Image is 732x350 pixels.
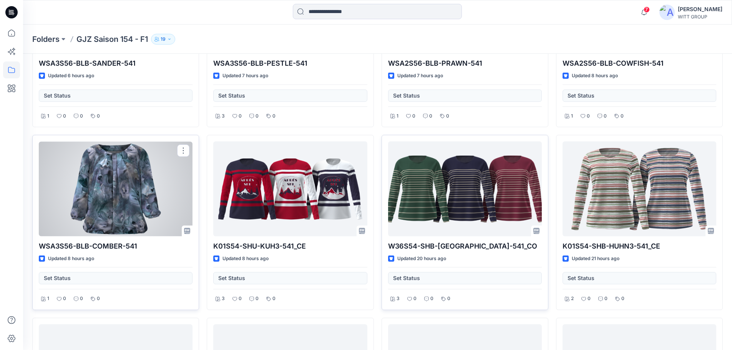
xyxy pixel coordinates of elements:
[80,112,83,120] p: 0
[97,295,100,303] p: 0
[222,112,225,120] p: 3
[587,112,590,120] p: 0
[63,295,66,303] p: 0
[222,72,268,80] p: Updated 7 hours ago
[621,112,624,120] p: 0
[678,5,722,14] div: [PERSON_NAME]
[161,35,166,43] p: 19
[429,112,432,120] p: 0
[604,295,608,303] p: 0
[388,58,542,69] p: WSA2S56-BLB-PRAWN-541
[604,112,607,120] p: 0
[388,141,542,236] a: W36S54-SHB-KUBA-541_CO
[397,72,443,80] p: Updated 7 hours ago
[412,112,415,120] p: 0
[397,255,446,263] p: Updated 20 hours ago
[47,295,49,303] p: 1
[222,255,269,263] p: Updated 8 hours ago
[80,295,83,303] p: 0
[572,255,619,263] p: Updated 21 hours ago
[76,34,148,45] p: GJZ Saison 154 - F1
[39,141,193,236] a: WSA3S56-BLB-COMBER-541
[397,295,400,303] p: 3
[213,241,367,252] p: K01S54-SHU-KUH3-541_CE
[39,241,193,252] p: WSA3S56-BLB-COMBER-541
[659,5,675,20] img: avatar
[397,112,398,120] p: 1
[32,34,60,45] a: Folders
[63,112,66,120] p: 0
[213,58,367,69] p: WSA3S56-BLB-PESTLE-541
[388,241,542,252] p: W36S54-SHB-[GEOGRAPHIC_DATA]-541_CO
[430,295,433,303] p: 0
[678,14,722,20] div: WITT GROUP
[563,58,716,69] p: WSA2S56-BLB-COWFISH-541
[239,112,242,120] p: 0
[47,112,49,120] p: 1
[222,295,225,303] p: 3
[272,112,276,120] p: 0
[97,112,100,120] p: 0
[563,241,716,252] p: K01S54-SHB-HUHN3-541_CE
[48,72,94,80] p: Updated 6 hours ago
[272,295,276,303] p: 0
[256,295,259,303] p: 0
[447,295,450,303] p: 0
[213,141,367,236] a: K01S54-SHU-KUH3-541_CE
[413,295,417,303] p: 0
[239,295,242,303] p: 0
[621,295,624,303] p: 0
[446,112,449,120] p: 0
[572,72,618,80] p: Updated 8 hours ago
[644,7,650,13] span: 7
[571,295,574,303] p: 2
[151,34,175,45] button: 19
[571,112,573,120] p: 1
[48,255,94,263] p: Updated 8 hours ago
[256,112,259,120] p: 0
[39,58,193,69] p: WSA3S56-BLB-SANDER-541
[588,295,591,303] p: 0
[563,141,716,236] a: K01S54-SHB-HUHN3-541_CE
